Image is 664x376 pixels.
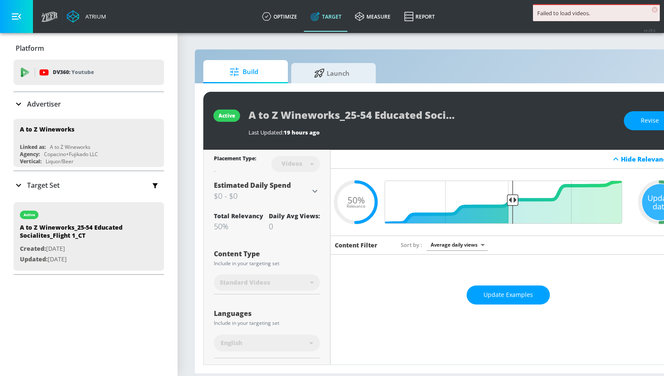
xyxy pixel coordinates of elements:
h3: $0 - $0 [214,190,310,202]
p: DV360: [53,68,94,77]
span: Update Examples [484,290,533,300]
p: Advertiser [27,99,61,109]
div: active [24,213,35,217]
div: A to Z Wineworks [50,143,90,151]
div: Last Updated: [249,129,615,136]
span: Relevance [347,204,365,209]
p: [DATE] [20,254,138,265]
div: Average daily views [426,239,488,250]
div: activeA to Z Wineworks_25-54 Educated Socialites_Flight 1_CTCreated:[DATE]Updated:[DATE] [14,202,164,271]
span: Revise [641,115,659,126]
div: Linked as: [20,143,46,151]
button: Update Examples [467,285,550,305]
div: Estimated Daily Spend$0 - $0 [214,181,320,202]
div: A to Z WineworksLinked as:A to Z WineworksAgency:Copacino+Fujikado LLCVertical:Liquor/Beer [14,119,164,167]
div: Copacino+Fujikado LLC [44,151,98,158]
input: Final Threshold [390,181,626,224]
div: active [219,112,235,119]
span: × [652,7,658,13]
a: Atrium [67,10,106,23]
span: v 4.28.0 [644,28,656,33]
span: Build [212,62,276,82]
div: Liquor/Beer [46,158,74,165]
div: Platform [14,36,164,60]
div: Include in your targeting set [214,261,320,266]
div: A to Z Wineworks_25-54 Educated Socialites_Flight 1_CT [20,223,138,244]
span: 19 hours ago [284,129,320,136]
a: measure [348,1,397,32]
div: Target Set [14,171,164,199]
span: Created: [20,244,46,252]
span: Sort by [401,241,422,249]
div: Include in your targeting set [214,321,320,326]
div: Agency: [20,151,40,158]
div: Vertical: [20,158,41,165]
div: 0 [269,221,320,231]
div: Content Type [214,250,320,257]
div: English [214,335,320,351]
div: Daily Avg Views: [269,212,320,220]
div: Languages [214,310,320,317]
a: optimize [255,1,304,32]
span: English [221,339,242,347]
p: Target Set [27,181,60,190]
div: DV360: Youtube [14,60,164,85]
p: Platform [16,44,44,53]
div: Atrium [82,13,106,20]
div: Placement Type: [214,155,256,164]
span: Updated: [20,255,48,263]
h6: Content Filter [335,241,377,249]
span: Standard Videos [220,278,270,287]
span: 50% [347,195,365,204]
p: Youtube [71,68,94,77]
div: A to Z Wineworks [20,125,74,133]
p: [DATE] [20,244,138,254]
div: Failed to load videos. [537,9,656,17]
span: Launch [300,63,364,83]
div: Advertiser [14,92,164,116]
div: 50% [214,221,263,231]
span: Estimated Daily Spend [214,181,291,190]
a: Target [304,1,348,32]
div: Videos [277,160,306,167]
div: Total Relevancy [214,212,263,220]
a: Report [397,1,442,32]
